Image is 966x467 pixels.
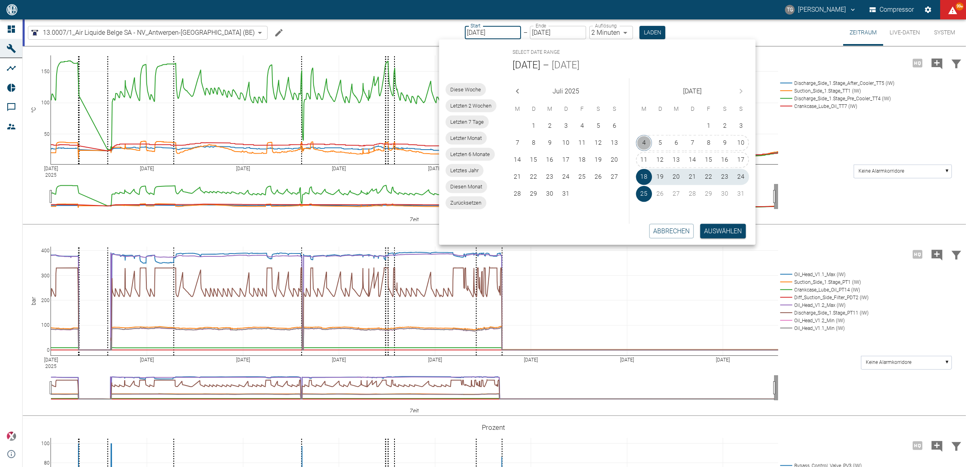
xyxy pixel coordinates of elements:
[700,135,717,151] button: 8
[540,59,552,72] h5: –
[526,101,541,117] span: Dienstag
[536,22,546,29] label: Ende
[590,118,606,134] button: 5
[649,224,694,238] button: Abbrechen
[513,59,540,72] button: [DATE]
[606,152,622,168] button: 20
[513,46,560,59] span: Select date range
[589,26,633,39] div: 2 Minuten
[575,101,589,117] span: Freitag
[947,435,966,456] button: Daten filtern
[470,22,481,29] label: Start
[668,169,684,185] button: 20
[947,244,966,265] button: Daten filtern
[445,199,486,207] span: Zurücksetzen
[701,101,716,117] span: Freitag
[6,431,16,441] img: Xplore Logo
[947,53,966,74] button: Daten filtern
[445,86,486,94] span: Diese Woche
[445,167,483,175] span: Letztes Jahr
[733,135,749,151] button: 10
[636,169,652,185] button: 18
[636,152,652,168] button: 11
[530,26,586,39] input: DD.MM.YYYY
[553,85,579,97] span: Juli 2025
[6,4,18,15] img: logo
[510,101,525,117] span: Montag
[445,99,496,112] div: Letzten 2 Wochen
[733,152,749,168] button: 17
[445,183,487,191] span: Diesen Monat
[542,186,558,202] button: 30
[574,135,590,151] button: 11
[509,83,525,99] button: Previous month
[523,28,527,37] p: –
[30,28,255,38] a: 13.0007/1_Air Liquide Belge SA - NV_Antwerpen-[GEOGRAPHIC_DATA] (BE)
[700,169,717,185] button: 22
[509,135,525,151] button: 7
[558,169,574,185] button: 24
[636,135,652,151] button: 4
[955,2,964,11] span: 99+
[717,169,733,185] button: 23
[542,152,558,168] button: 16
[926,19,963,46] button: System
[43,28,255,37] span: 13.0007/1_Air Liquide Belge SA - NV_Antwerpen-[GEOGRAPHIC_DATA] (BE)
[700,224,746,238] button: Auswählen
[445,83,486,96] div: Diese Woche
[685,101,700,117] span: Donnerstag
[542,118,558,134] button: 2
[784,2,858,17] button: thomas.gregoir@neuman-esser.com
[637,101,651,117] span: Montag
[558,152,574,168] button: 17
[908,250,927,258] span: Hohe Auflösung nur für Zeiträume von <3 Tagen verfügbar
[509,169,525,185] button: 21
[558,186,574,202] button: 31
[908,59,927,66] span: Hohe Auflösung nur für Zeiträume von <3 Tagen verfügbar
[595,22,617,29] label: Auflösung
[558,118,574,134] button: 3
[639,26,665,39] button: Laden
[574,118,590,134] button: 4
[542,135,558,151] button: 9
[445,115,489,128] div: Letzten 7 Tage
[734,101,748,117] span: Sonntag
[717,101,732,117] span: Samstag
[590,152,606,168] button: 19
[465,26,521,39] input: DD.MM.YYYY
[525,169,542,185] button: 22
[558,135,574,151] button: 10
[552,59,580,72] button: [DATE]
[445,150,495,158] span: Letzten 6 Monate
[636,186,652,202] button: 25
[445,134,487,142] span: Letzter Monat
[590,169,606,185] button: 26
[700,152,717,168] button: 15
[591,101,605,117] span: Samstag
[606,118,622,134] button: 6
[445,180,487,193] div: Diesen Monat
[684,169,700,185] button: 21
[652,135,668,151] button: 5
[866,359,911,365] text: Keine Alarmkorridore
[653,101,667,117] span: Dienstag
[700,118,717,134] button: 1
[542,101,557,117] span: Mittwoch
[668,152,684,168] button: 13
[883,19,926,46] button: Live-Daten
[445,148,495,161] div: Letzten 6 Monate
[669,101,683,117] span: Mittwoch
[574,152,590,168] button: 18
[668,135,684,151] button: 6
[843,19,883,46] button: Zeitraum
[542,169,558,185] button: 23
[559,101,573,117] span: Donnerstag
[509,186,525,202] button: 28
[606,135,622,151] button: 13
[733,118,749,134] button: 3
[652,169,668,185] button: 19
[868,2,916,17] button: Compressor
[574,169,590,185] button: 25
[271,25,287,41] button: Machine bearbeiten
